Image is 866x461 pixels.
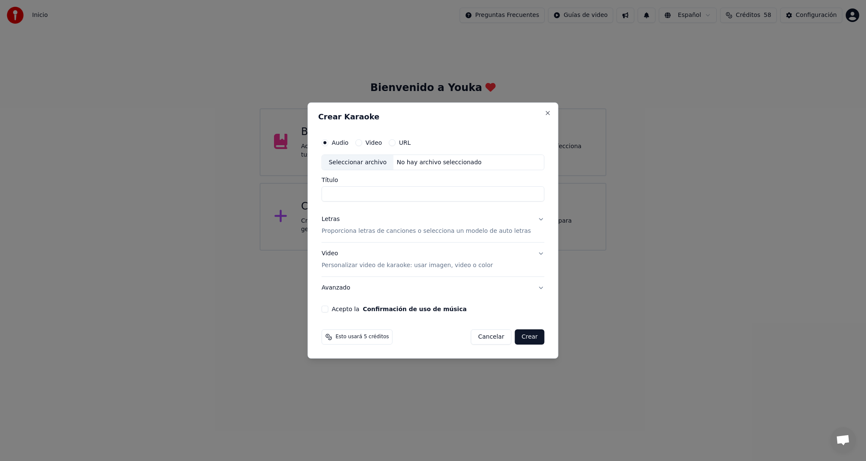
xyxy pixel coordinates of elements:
div: Seleccionar archivo [322,155,393,170]
label: Audio [332,140,348,146]
p: Personalizar video de karaoke: usar imagen, video o color [321,261,493,270]
button: Crear [515,329,544,345]
div: No hay archivo seleccionado [393,158,485,167]
div: Letras [321,215,340,224]
div: Video [321,250,493,270]
button: VideoPersonalizar video de karaoke: usar imagen, video o color [321,243,544,277]
button: Avanzado [321,277,544,299]
h2: Crear Karaoke [318,113,548,121]
span: Esto usará 5 créditos [335,334,389,340]
label: Acepto la [332,306,466,312]
button: LetrasProporciona letras de canciones o selecciona un modelo de auto letras [321,209,544,243]
button: Cancelar [471,329,512,345]
label: URL [399,140,411,146]
label: Título [321,177,544,183]
label: Video [365,140,382,146]
button: Acepto la [363,306,467,312]
p: Proporciona letras de canciones o selecciona un modelo de auto letras [321,227,531,236]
